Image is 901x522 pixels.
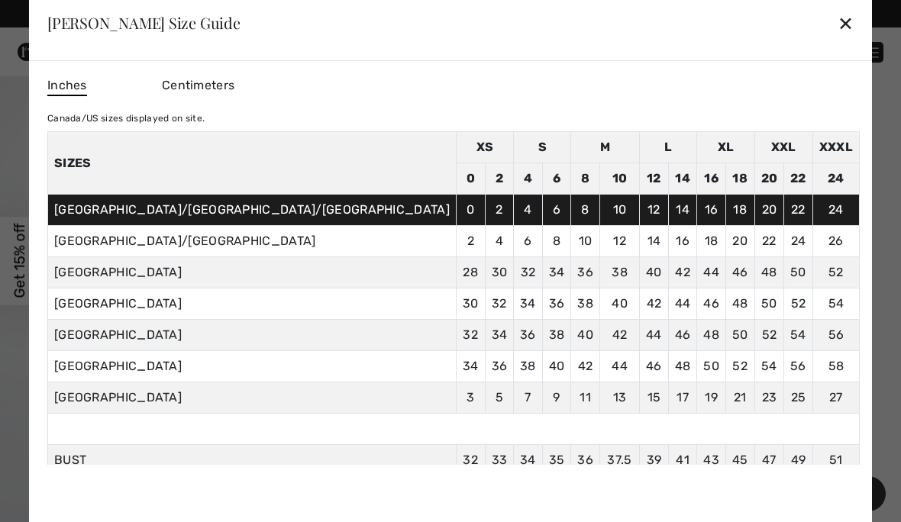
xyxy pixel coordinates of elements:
td: 58 [812,351,859,382]
td: 48 [754,257,784,288]
td: XXL [754,132,812,163]
td: 8 [571,195,600,226]
td: 28 [456,257,485,288]
td: 5 [485,382,514,414]
td: [GEOGRAPHIC_DATA] [47,257,456,288]
td: 16 [697,195,726,226]
td: 10 [599,163,639,195]
td: 36 [485,351,514,382]
td: 38 [599,257,639,288]
td: 22 [784,163,813,195]
td: 40 [640,257,669,288]
td: 50 [754,288,784,320]
td: 16 [697,163,726,195]
td: 24 [812,163,859,195]
td: BUST [47,445,456,476]
td: 34 [514,288,543,320]
td: 36 [514,320,543,351]
td: 32 [514,257,543,288]
td: 34 [542,257,571,288]
div: [PERSON_NAME] Size Guide [47,15,241,31]
td: L [640,132,697,163]
td: 44 [640,320,669,351]
span: 47 [762,453,777,467]
td: 36 [571,257,600,288]
td: 0 [456,163,485,195]
td: 0 [456,195,485,226]
td: 54 [784,320,813,351]
td: 16 [668,226,697,257]
td: 20 [754,163,784,195]
td: 2 [485,195,514,226]
td: 25 [784,382,813,414]
td: 44 [697,257,726,288]
td: 52 [754,320,784,351]
span: 45 [732,453,748,467]
span: Chat [36,11,67,24]
span: 34 [520,453,536,467]
td: 8 [571,163,600,195]
td: S [514,132,571,163]
td: [GEOGRAPHIC_DATA]/[GEOGRAPHIC_DATA]/[GEOGRAPHIC_DATA] [47,195,456,226]
td: XS [456,132,513,163]
td: 8 [542,226,571,257]
td: 42 [640,288,669,320]
td: 12 [640,163,669,195]
td: 52 [725,351,754,382]
span: 35 [549,453,565,467]
td: 48 [725,288,754,320]
td: 46 [697,288,726,320]
td: 32 [485,288,514,320]
td: 44 [599,351,639,382]
td: 18 [725,195,754,226]
td: 4 [514,195,543,226]
span: Inches [47,76,87,96]
td: 36 [542,288,571,320]
td: [GEOGRAPHIC_DATA] [47,382,456,414]
td: [GEOGRAPHIC_DATA]/[GEOGRAPHIC_DATA] [47,226,456,257]
td: 52 [784,288,813,320]
span: 49 [791,453,806,467]
td: 46 [640,351,669,382]
td: 54 [754,351,784,382]
span: 41 [676,453,689,467]
span: 37.5 [607,453,631,467]
td: 50 [725,320,754,351]
td: 30 [456,288,485,320]
td: 30 [485,257,514,288]
td: 56 [812,320,859,351]
span: 39 [647,453,662,467]
td: 24 [784,226,813,257]
td: 6 [514,226,543,257]
td: 13 [599,382,639,414]
span: 43 [703,453,719,467]
th: Sizes [47,132,456,195]
td: 4 [514,163,543,195]
td: 52 [812,257,859,288]
td: 2 [485,163,514,195]
td: 21 [725,382,754,414]
td: 14 [668,195,697,226]
td: 6 [542,163,571,195]
td: 23 [754,382,784,414]
td: 10 [571,226,600,257]
td: 17 [668,382,697,414]
div: Canada/US sizes displayed on site. [47,111,860,125]
td: 6 [542,195,571,226]
td: XXXL [812,132,859,163]
td: 38 [571,288,600,320]
td: 18 [697,226,726,257]
td: 12 [640,195,669,226]
td: 42 [668,257,697,288]
td: 20 [754,195,784,226]
td: 40 [599,288,639,320]
td: 42 [571,351,600,382]
td: XL [697,132,754,163]
td: 9 [542,382,571,414]
td: [GEOGRAPHIC_DATA] [47,351,456,382]
td: 42 [599,320,639,351]
td: 12 [599,226,639,257]
td: 19 [697,382,726,414]
td: 34 [485,320,514,351]
td: 14 [668,163,697,195]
